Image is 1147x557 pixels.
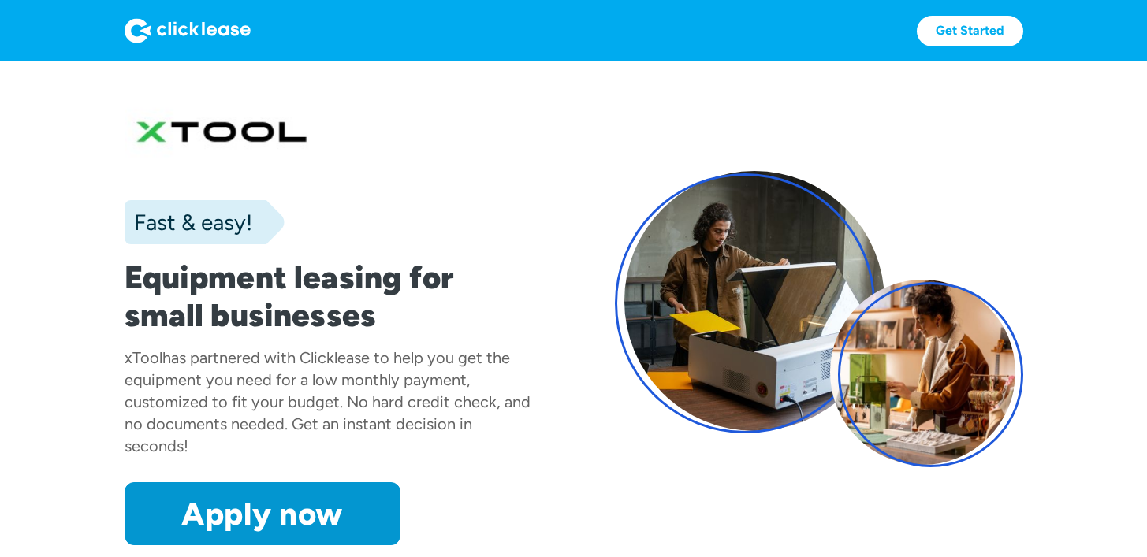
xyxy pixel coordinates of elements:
[125,348,162,367] div: xTool
[125,258,533,334] h1: Equipment leasing for small businesses
[125,348,531,455] div: has partnered with Clicklease to help you get the equipment you need for a low monthly payment, c...
[125,206,252,238] div: Fast & easy!
[125,482,400,545] a: Apply now
[917,16,1023,46] a: Get Started
[125,18,251,43] img: Logo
